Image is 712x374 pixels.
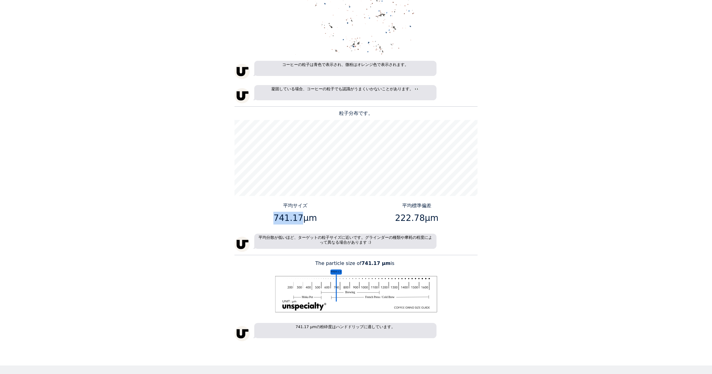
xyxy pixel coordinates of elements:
[254,85,436,100] p: 凝固している場合、コーヒーの粒子でも認識がうまくいかないことがあります。 👀
[237,202,354,209] p: 平均サイズ
[234,260,478,267] p: The particle size of is
[234,326,250,341] img: unspecialty-logo
[358,202,475,209] p: 平均標準偏差
[358,212,475,225] p: 222.78μm
[234,64,250,79] img: unspecialty-logo
[254,234,436,249] p: 平均分散が低いほど、ターゲットの粒子サイズに近いです。グラインダーの種類や摩耗の程度によって異なる場合があります :)
[331,270,342,273] tspan: 平均サイズ
[234,110,478,117] p: 粒子分布です。
[254,323,436,338] p: 741.17 µmの粉砕度はハンドドリップに適しています。
[361,260,391,266] b: 741.17 μm
[234,237,250,252] img: unspecialty-logo
[254,61,436,76] p: コーヒーの粒子は青色で表示され、微粉はオレンジ色で表示されます。
[237,212,354,225] p: 741.17μm
[234,88,250,103] img: unspecialty-logo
